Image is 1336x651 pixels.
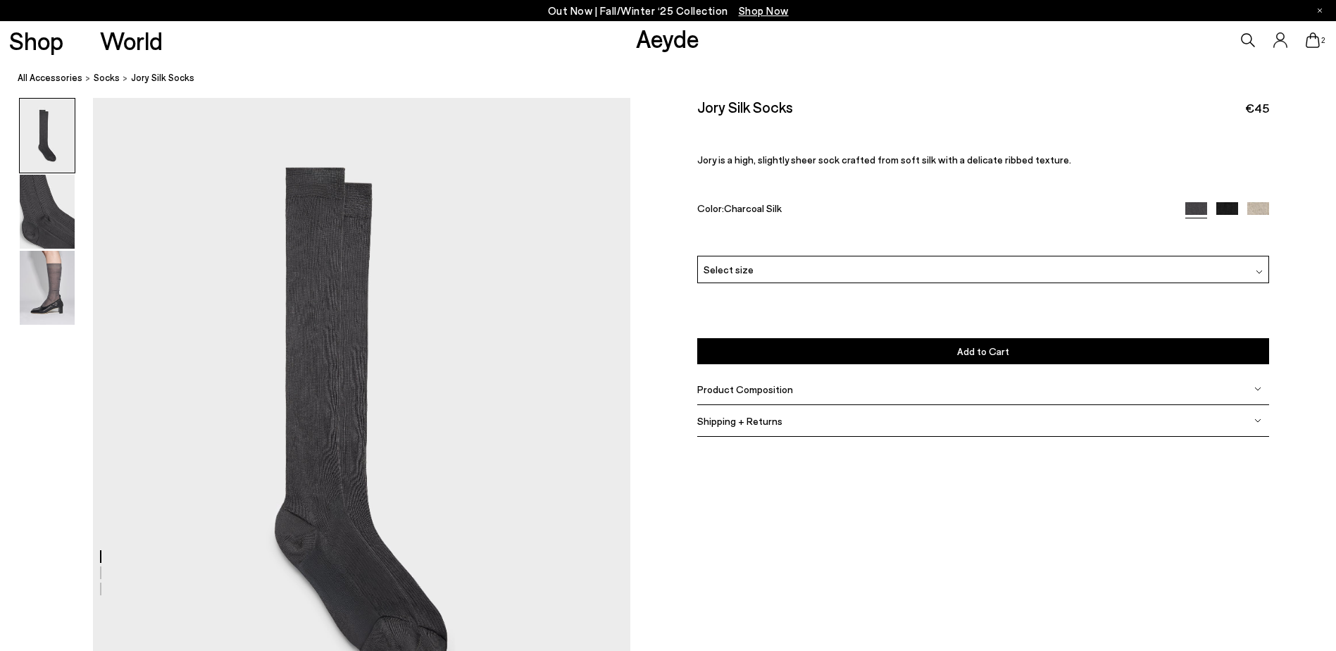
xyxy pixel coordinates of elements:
img: Jory Silk Socks - Image 3 [20,251,75,325]
span: Product Composition [697,383,793,395]
img: svg%3E [1254,417,1261,424]
a: 2 [1306,32,1320,48]
span: €45 [1245,99,1269,117]
span: 2 [1320,37,1327,44]
img: Jory Silk Socks - Image 1 [20,99,75,173]
div: Color: [697,203,1167,219]
img: Jory Silk Socks - Image 2 [20,175,75,249]
nav: breadcrumb [18,59,1336,98]
span: Add to Cart [957,345,1009,357]
button: Add to Cart [697,338,1270,364]
span: Jory Silk Socks [131,70,194,85]
a: Aeyde [636,23,699,53]
a: socks [94,70,120,85]
img: svg%3E [1254,385,1261,392]
span: Jory is a high, slightly sheer sock crafted from soft silk with a delicate ribbed texture. [697,154,1071,166]
span: Select size [704,262,754,277]
p: Out Now | Fall/Winter ‘25 Collection [548,2,789,20]
span: socks [94,72,120,83]
span: Charcoal Silk [724,203,782,215]
span: Navigate to /collections/new-in [739,4,789,17]
a: Shop [9,28,63,53]
img: svg%3E [1256,268,1263,275]
a: World [100,28,163,53]
h2: Jory Silk Socks [697,98,793,116]
span: Shipping + Returns [697,415,782,427]
a: All Accessories [18,70,82,85]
